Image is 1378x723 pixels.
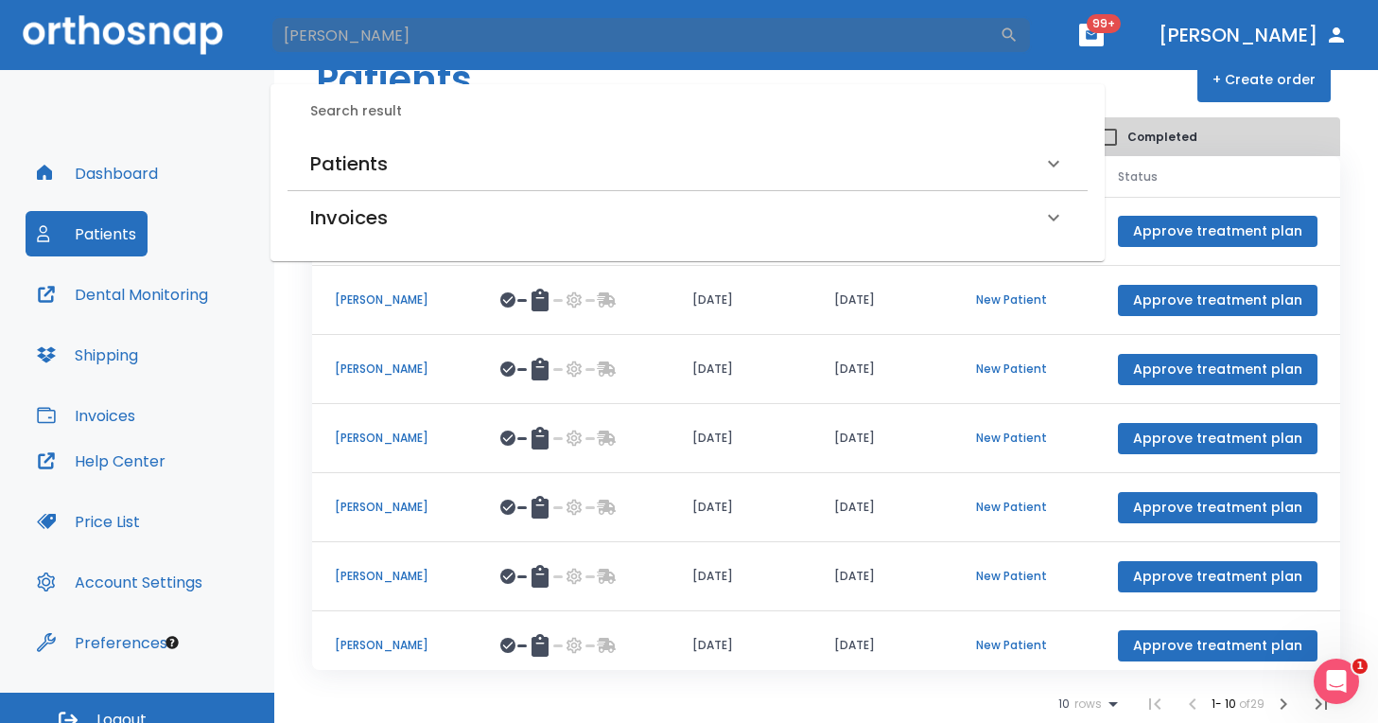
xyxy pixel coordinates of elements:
[670,473,811,542] td: [DATE]
[1058,697,1070,711] span: 10
[335,637,455,654] p: [PERSON_NAME]
[1118,492,1317,523] button: Approve treatment plan
[26,150,169,196] button: Dashboard
[1118,630,1317,661] button: Approve treatment plan
[1314,659,1359,704] iframe: Intercom live chat
[164,634,181,651] div: Tooltip anchor
[670,266,811,335] td: [DATE]
[26,620,179,665] button: Preferences
[976,291,1073,309] p: New Patient
[811,404,953,473] td: [DATE]
[976,637,1073,654] p: New Patient
[288,137,1088,190] div: Patients
[1127,129,1197,146] span: Completed
[316,51,472,108] h1: Patients
[811,266,953,335] td: [DATE]
[670,611,811,680] td: [DATE]
[811,611,953,680] td: [DATE]
[1118,285,1317,316] button: Approve treatment plan
[335,361,455,378] p: [PERSON_NAME]
[1118,561,1317,592] button: Approve treatment plan
[26,559,214,605] button: Account Settings
[310,149,388,179] h6: Patients
[26,211,148,256] button: Patients
[1087,14,1121,33] span: 99+
[335,430,455,447] p: [PERSON_NAME]
[976,361,1073,378] p: New Patient
[1239,696,1265,712] span: of 29
[335,291,455,309] p: [PERSON_NAME]
[1118,216,1317,247] button: Approve treatment plan
[26,499,151,544] button: Price List
[335,568,455,585] p: [PERSON_NAME]
[1118,168,1158,185] span: Status
[811,473,953,542] td: [DATE]
[1212,696,1239,712] span: 1 - 10
[1118,354,1317,385] button: Approve treatment plan
[670,335,811,404] td: [DATE]
[976,430,1073,447] p: New Patient
[1151,18,1355,52] button: [PERSON_NAME]
[670,404,811,473] td: [DATE]
[1118,423,1317,454] button: Approve treatment plan
[288,191,1088,244] div: Invoices
[310,203,388,233] h6: Invoices
[26,393,147,438] button: Invoices
[976,499,1073,516] p: New Patient
[976,568,1073,585] p: New Patient
[26,332,149,378] button: Shipping
[1070,697,1102,711] span: rows
[1352,659,1368,674] span: 1
[335,499,455,516] p: [PERSON_NAME]
[670,542,811,611] td: [DATE]
[811,335,953,404] td: [DATE]
[811,542,953,611] td: [DATE]
[270,16,1000,54] input: Search by Patient Name or Case #
[310,101,1088,122] h6: Search result
[26,438,177,484] button: Help Center
[23,15,223,54] img: Orthosnap
[1197,57,1331,102] button: + Create order
[26,272,219,317] button: Dental Monitoring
